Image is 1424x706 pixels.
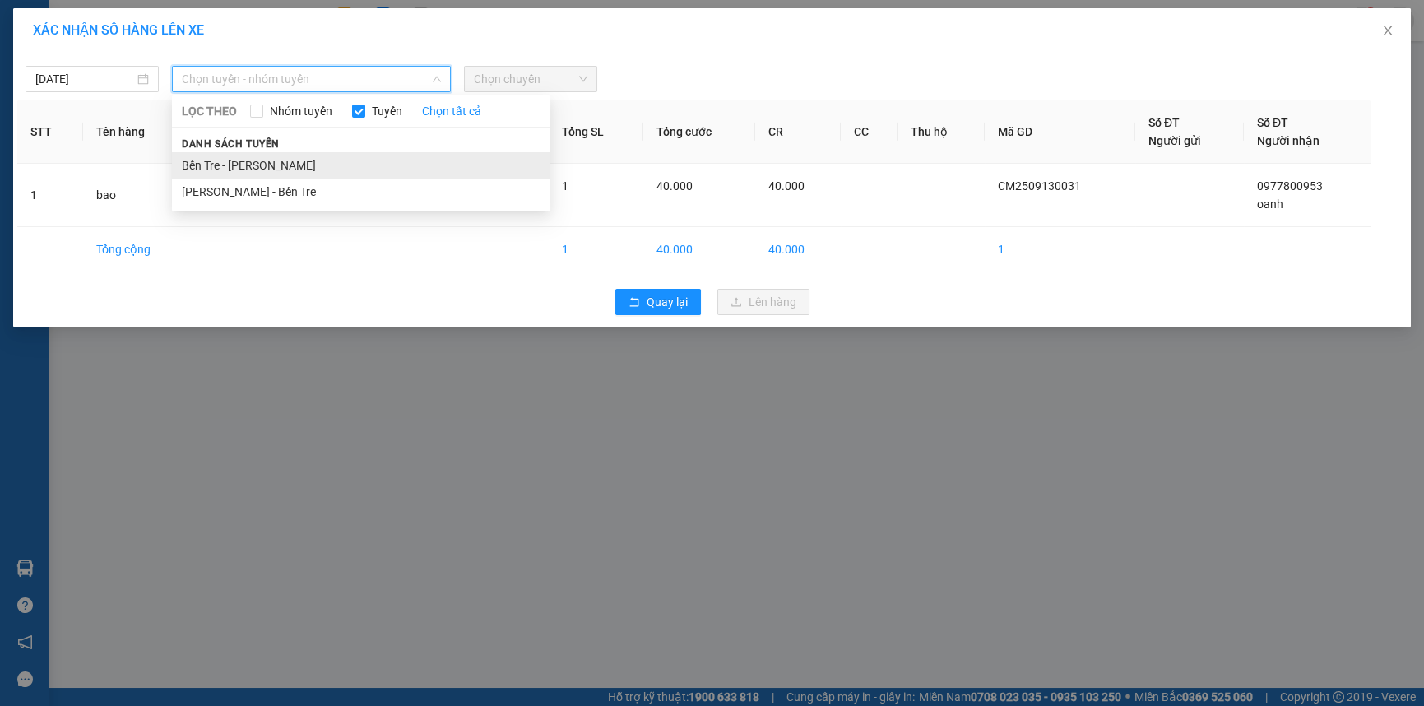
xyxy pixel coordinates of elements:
li: [PERSON_NAME] - Bến Tre [172,179,550,205]
th: Thu hộ [898,100,985,164]
th: Mã GD [985,100,1135,164]
button: uploadLên hàng [717,289,809,315]
button: Close [1365,8,1411,54]
td: Tổng cộng [83,227,194,272]
span: Người gửi [1148,134,1201,147]
span: Danh sách tuyến [172,137,290,151]
span: LỌC THEO [182,102,237,120]
span: Nhóm tuyến [263,102,339,120]
a: Chọn tất cả [422,102,481,120]
th: Tên hàng [83,100,194,164]
span: oanh [1257,197,1283,211]
td: 40.000 [755,227,842,272]
td: 40.000 [643,227,755,272]
span: 40.000 [768,179,805,193]
td: 1 [549,227,642,272]
span: down [432,74,442,84]
span: Số ĐT [1257,116,1288,129]
th: STT [17,100,83,164]
td: 1 [985,227,1135,272]
span: 40.000 [656,179,693,193]
td: 1 [17,164,83,227]
span: rollback [629,296,640,309]
span: Tuyến [365,102,409,120]
th: Tổng SL [549,100,642,164]
span: Chọn tuyến - nhóm tuyến [182,67,441,91]
span: CM2509130031 [998,179,1081,193]
span: 0977800953 [1257,179,1323,193]
th: Tổng cước [643,100,755,164]
td: bao [83,164,194,227]
span: XÁC NHẬN SỐ HÀNG LÊN XE [33,22,204,38]
li: Bến Tre - [PERSON_NAME] [172,152,550,179]
span: 1 [562,179,568,193]
span: close [1381,24,1394,37]
span: Chọn chuyến [474,67,587,91]
input: 13/09/2025 [35,70,134,88]
th: CR [755,100,842,164]
span: Người nhận [1257,134,1320,147]
span: Số ĐT [1148,116,1180,129]
button: rollbackQuay lại [615,289,701,315]
th: CC [841,100,898,164]
span: Quay lại [647,293,688,311]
